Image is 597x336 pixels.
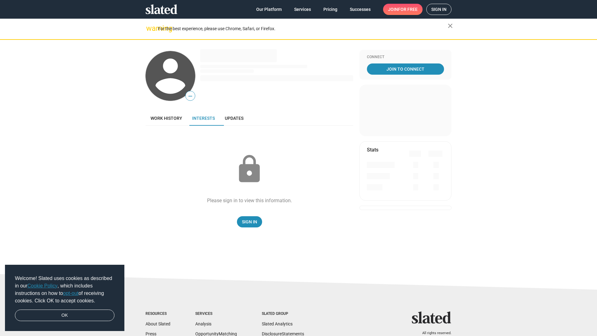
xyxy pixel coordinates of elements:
a: Updates [220,111,248,126]
mat-icon: lock [234,154,265,185]
a: opt-out [63,291,79,296]
span: Sign In [242,216,257,227]
span: — [186,92,195,100]
a: About Slated [146,321,170,326]
div: For the best experience, please use Chrome, Safari, or Firefox. [158,25,448,33]
span: Interests [192,116,215,121]
a: Slated Analytics [262,321,293,326]
a: Sign In [237,216,262,227]
span: Updates [225,116,243,121]
a: Pricing [318,4,342,15]
span: Sign in [431,4,447,15]
span: Welcome! Slated uses cookies as described in our , which includes instructions on how to of recei... [15,275,114,305]
div: cookieconsent [5,265,124,331]
a: Analysis [195,321,211,326]
div: Resources [146,311,170,316]
span: for free [398,4,418,15]
a: Work history [146,111,187,126]
div: Slated Group [262,311,304,316]
span: Successes [350,4,371,15]
a: Interests [187,111,220,126]
mat-icon: close [447,22,454,30]
span: Pricing [323,4,337,15]
a: Cookie Policy [27,283,58,288]
a: Our Platform [251,4,287,15]
span: Work history [150,116,182,121]
span: Join To Connect [368,63,443,75]
div: Please sign in to view this information. [207,197,292,204]
div: Connect [367,55,444,60]
div: Services [195,311,237,316]
a: Join To Connect [367,63,444,75]
span: Services [294,4,311,15]
mat-card-title: Stats [367,147,378,153]
a: Sign in [426,4,451,15]
span: Join [388,4,418,15]
span: Our Platform [256,4,282,15]
mat-icon: warning [146,25,154,32]
a: Services [289,4,316,15]
a: dismiss cookie message [15,310,114,321]
a: Successes [345,4,376,15]
a: Joinfor free [383,4,423,15]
